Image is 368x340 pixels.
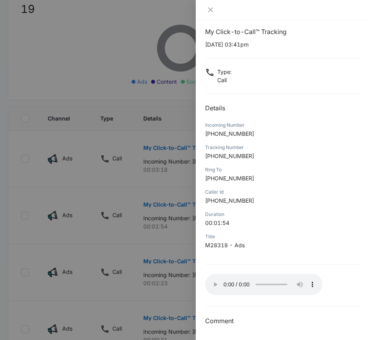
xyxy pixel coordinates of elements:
p: [DATE] 03:41pm [205,40,359,49]
span: M28318 - Ads [205,242,245,248]
span: [PHONE_NUMBER] [205,153,254,159]
div: Duration [205,211,359,218]
span: [PHONE_NUMBER] [205,130,254,137]
p: Type : [217,68,232,76]
p: Call [217,76,232,84]
div: Caller Id [205,189,359,196]
span: close [207,7,214,13]
h3: Comment [205,316,359,326]
div: Title [205,233,359,240]
h1: My Click-to-Call™ Tracking [205,27,359,36]
div: Incoming Number [205,122,359,129]
span: 00:01:54 [205,219,229,226]
button: Close [205,6,216,13]
span: [PHONE_NUMBER] [205,175,254,182]
span: [PHONE_NUMBER] [205,197,254,204]
div: Tracking Number [205,144,359,151]
audio: Your browser does not support the audio tag. [205,274,323,295]
div: Ring To [205,166,359,173]
h2: Details [205,103,359,113]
